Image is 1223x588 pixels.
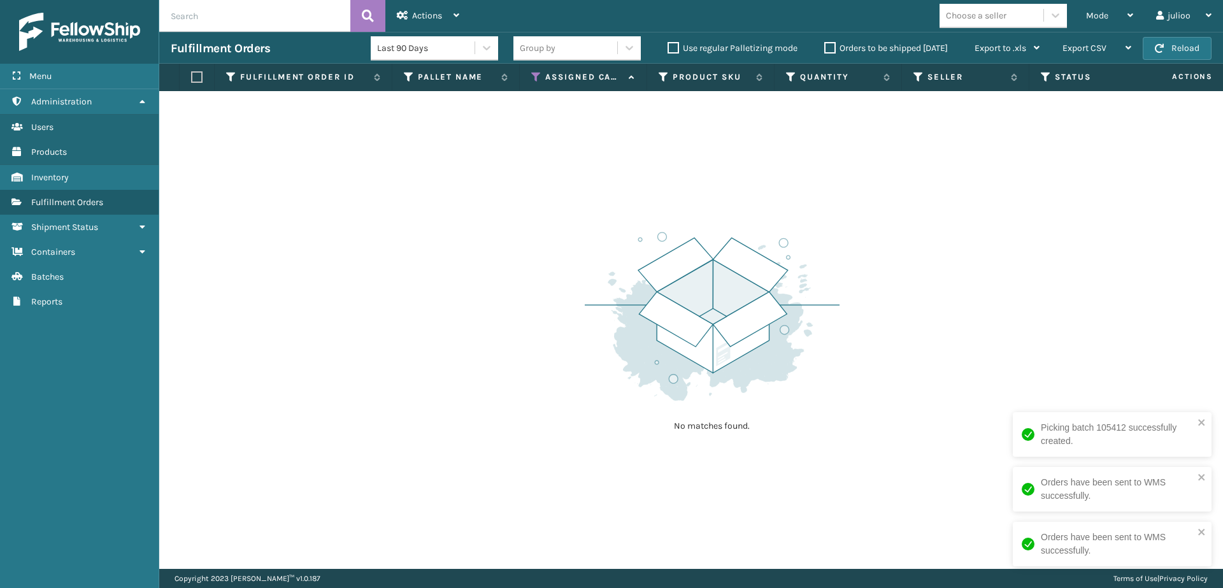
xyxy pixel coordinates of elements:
span: Users [31,122,54,133]
span: Batches [31,271,64,282]
span: Export to .xls [975,43,1026,54]
p: Copyright 2023 [PERSON_NAME]™ v 1.0.187 [175,569,320,588]
h3: Fulfillment Orders [171,41,270,56]
label: Assigned Carrier Service [545,71,622,83]
span: Fulfillment Orders [31,197,103,208]
img: logo [19,13,140,51]
div: Last 90 Days [377,41,476,55]
span: Mode [1086,10,1108,21]
span: Shipment Status [31,222,98,233]
div: Picking batch 105412 successfully created. [1041,421,1194,448]
button: close [1198,417,1206,429]
button: close [1198,472,1206,484]
label: Orders to be shipped [DATE] [824,43,948,54]
label: Quantity [800,71,877,83]
label: Pallet Name [418,71,495,83]
span: Reports [31,296,62,307]
span: Actions [412,10,442,21]
span: Containers [31,247,75,257]
div: Orders have been sent to WMS successfully. [1041,476,1194,503]
div: Orders have been sent to WMS successfully. [1041,531,1194,557]
span: Products [31,147,67,157]
span: Menu [29,71,52,82]
div: Group by [520,41,555,55]
button: close [1198,527,1206,539]
span: Actions [1132,66,1220,87]
span: Administration [31,96,92,107]
button: Reload [1143,37,1212,60]
span: Export CSV [1062,43,1106,54]
label: Seller [927,71,1005,83]
label: Status [1055,71,1132,83]
span: Inventory [31,172,69,183]
label: Fulfillment Order Id [240,71,368,83]
div: Choose a seller [946,9,1006,22]
label: Use regular Palletizing mode [668,43,797,54]
label: Product SKU [673,71,750,83]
